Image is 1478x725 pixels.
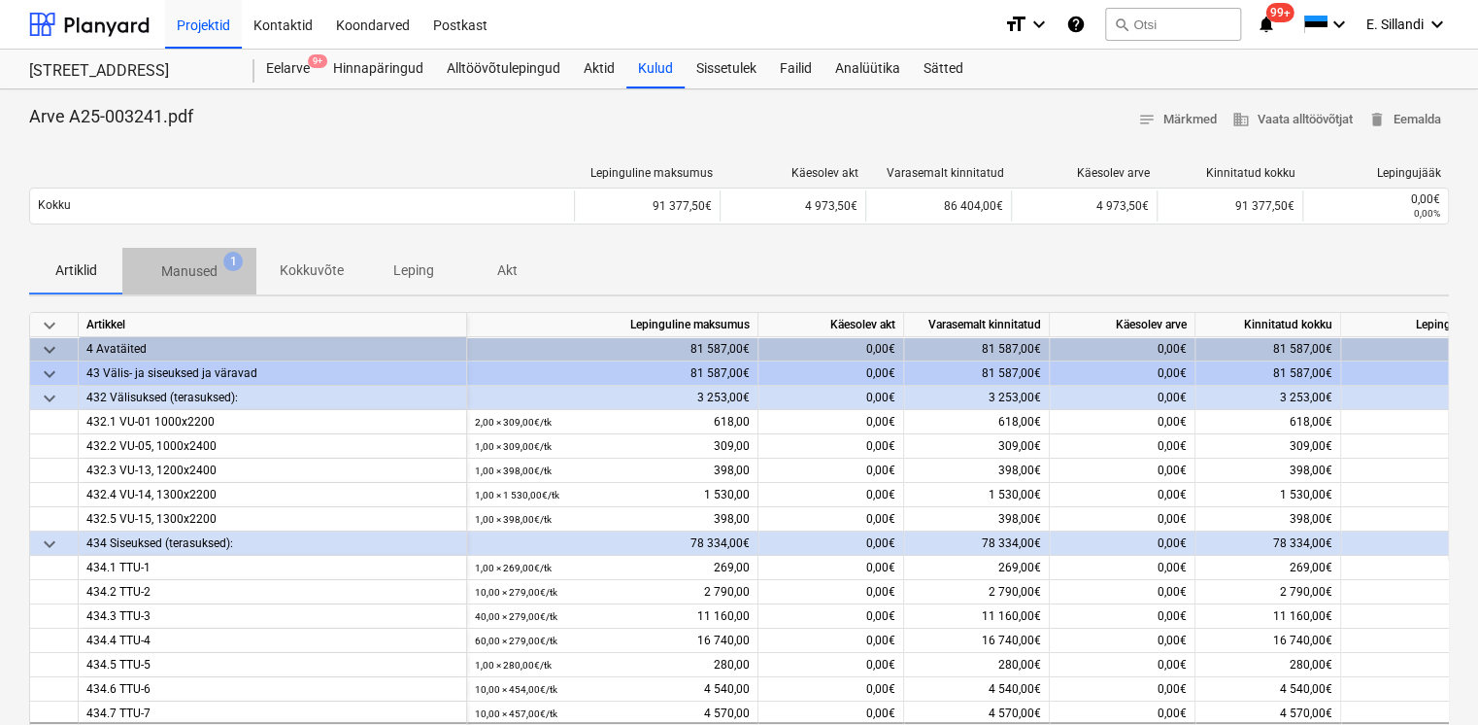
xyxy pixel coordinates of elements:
a: Failid [768,50,823,88]
small: 0,00% [1414,208,1440,219]
small: 1,00 × 398,00€ / tk [475,466,552,476]
span: 9+ [308,54,327,68]
div: 86 404,00€ [865,190,1011,222]
div: 0,00€ [758,337,904,362]
div: Alltöövõtulepingud [435,50,572,88]
div: 81 587,00€ [1195,362,1341,386]
span: 434.6 TTU-6 [86,682,151,696]
i: keyboard_arrow_down [1327,13,1351,36]
span: delete [1368,111,1386,128]
div: 0,00€ [1050,507,1195,532]
div: 0,00€ [758,507,904,532]
p: Kokkuvõte [280,260,344,281]
div: Varasemalt kinnitatud [874,166,1004,180]
i: keyboard_arrow_down [1027,13,1051,36]
a: Sätted [912,50,975,88]
div: 0,00€ [758,386,904,410]
div: 398,00€ [904,459,1050,483]
span: 2 790,00€ [1280,585,1332,599]
div: 0,00€ [1050,580,1195,604]
div: 0,00€ [1050,677,1195,702]
span: 434.1 TTU-1 [86,561,151,574]
p: Arve A25-003241.pdf [29,105,193,128]
div: 16 740,00€ [904,629,1050,653]
button: Otsi [1105,8,1241,41]
span: 1 [223,252,243,271]
span: 280,00€ [1290,658,1332,672]
div: Eelarve [254,50,321,88]
div: 2 790,00 [475,580,750,604]
span: 398,00€ [1290,464,1332,477]
p: Akt [484,260,530,281]
div: 0,00€ [758,459,904,483]
span: 434.7 TTU-7 [86,707,151,720]
small: 10,00 × 279,00€ / tk [475,587,557,598]
i: Abikeskus [1066,13,1086,36]
div: 269,00€ [904,556,1050,580]
span: 432.2 VU-05, 1000x2400 [86,439,217,453]
div: Artikkel [79,313,467,337]
span: 434.4 TTU-4 [86,634,151,647]
div: 280,00 [475,653,750,677]
div: 0,00€ [1349,483,1478,507]
p: Kokku [38,197,71,214]
span: 434.5 TTU-5 [86,658,151,672]
div: 0,00€ [1050,629,1195,653]
div: 0,00€ [758,434,904,459]
div: 0,00€ [758,410,904,434]
div: Käesolev akt [758,313,904,337]
div: 78 334,00€ [904,532,1050,556]
div: 81 587,00€ [1195,337,1341,362]
div: 0,00€ [1050,386,1195,410]
div: 0,00€ [758,653,904,677]
div: 398,00 [475,507,750,532]
div: 81 587,00€ [467,362,758,386]
small: 1,00 × 1 530,00€ / tk [475,490,559,501]
span: 1 530,00€ [1280,488,1332,501]
a: Sissetulek [685,50,768,88]
div: 4 540,00€ [904,677,1050,702]
div: 0,00€ [1050,604,1195,629]
span: 432.3 VU-13, 1200x2400 [86,464,217,477]
small: 10,00 × 457,00€ / tk [475,708,557,719]
a: Kulud [626,50,685,88]
span: keyboard_arrow_down [38,314,61,337]
span: 4 540,00€ [1280,682,1332,696]
div: 3 253,00€ [1195,386,1341,410]
div: 618,00 [475,410,750,434]
span: Vaata alltöövõtjat [1232,109,1353,131]
div: Kinnitatud kokku [1195,313,1341,337]
a: Aktid [572,50,626,88]
div: [STREET_ADDRESS] [29,61,231,82]
div: 0,00€ [1349,556,1478,580]
div: 11 160,00 [475,604,750,629]
span: 309,00€ [1290,439,1332,453]
p: Artiklid [52,260,99,281]
span: 432 Välisuksed (terasuksed): [86,391,238,404]
span: 16 740,00€ [1273,634,1332,647]
a: Hinnapäringud [321,50,435,88]
div: 0,00€ [1050,556,1195,580]
div: Lepingujääk [1311,166,1441,180]
span: business [1232,111,1250,128]
span: 43 Välis- ja siseuksed ja väravad [86,366,257,380]
div: 0,00€ [758,362,904,386]
div: Käesolev arve [1020,166,1150,180]
span: 11 160,00€ [1273,609,1332,623]
div: 0,00€ [1050,362,1195,386]
div: Varasemalt kinnitatud [904,313,1050,337]
div: 81 587,00€ [904,362,1050,386]
div: 0,00€ [758,604,904,629]
div: 16 740,00 [475,629,750,653]
div: Lepinguline maksumus [467,313,758,337]
div: 280,00€ [904,653,1050,677]
i: notifications [1257,13,1276,36]
div: 0,00€ [1349,580,1478,604]
button: Märkmed [1130,105,1225,135]
a: Eelarve9+ [254,50,321,88]
button: Vaata alltöövõtjat [1225,105,1360,135]
span: 434.2 TTU-2 [86,585,151,599]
